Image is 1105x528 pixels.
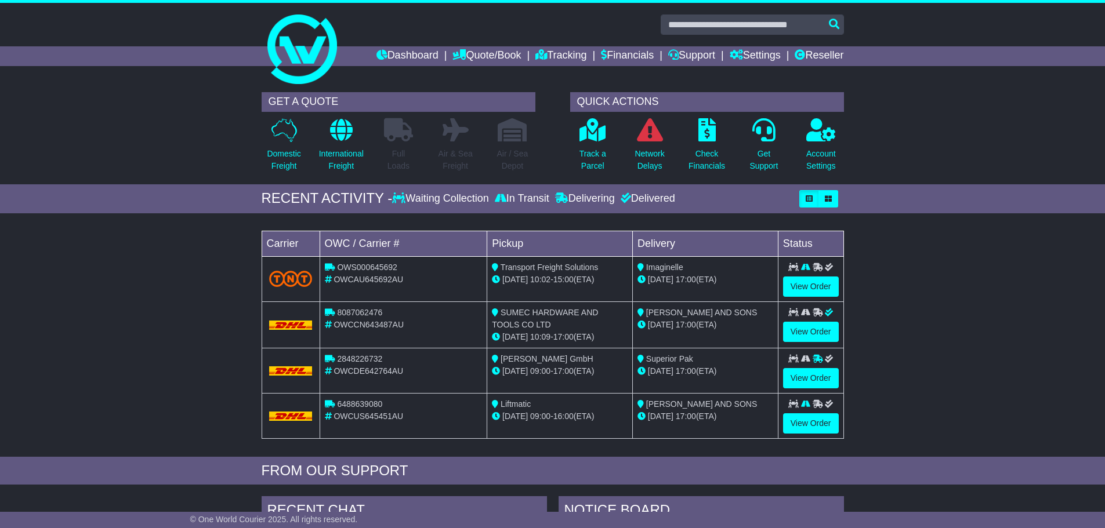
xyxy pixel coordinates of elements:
span: [DATE] [502,366,528,376]
div: QUICK ACTIONS [570,92,844,112]
a: Support [668,46,715,66]
div: Delivered [618,192,675,205]
span: 10:09 [530,332,550,341]
a: NetworkDelays [634,118,665,179]
p: Domestic Freight [267,148,300,172]
span: [PERSON_NAME] AND SONS [646,399,757,409]
div: - (ETA) [492,365,628,377]
span: OWCUS645451AU [334,412,403,421]
span: Liftmatic [501,399,531,409]
span: 8087062476 [337,308,382,317]
div: (ETA) [637,274,773,286]
a: DomesticFreight [266,118,301,179]
span: SUMEC HARDWARE AND TOOLS CO LTD [492,308,598,329]
p: Air & Sea Freight [439,148,473,172]
span: [DATE] [648,412,673,421]
a: Tracking [535,46,586,66]
div: RECENT CHAT [262,496,547,527]
span: 16:00 [553,412,574,421]
div: (ETA) [637,410,773,423]
span: OWCCN643487AU [334,320,404,329]
td: Status [778,231,843,256]
div: Delivering [552,192,618,205]
p: Check Financials [689,148,725,172]
span: © One World Courier 2025. All rights reserved. [190,515,358,524]
div: - (ETA) [492,410,628,423]
div: Waiting Collection [392,192,491,205]
span: 09:00 [530,412,550,421]
span: 17:00 [676,366,696,376]
a: Reseller [795,46,843,66]
div: FROM OUR SUPPORT [262,463,844,479]
div: NOTICE BOARD [559,496,844,527]
div: - (ETA) [492,331,628,343]
p: Full Loads [384,148,413,172]
a: Financials [601,46,654,66]
span: [DATE] [648,366,673,376]
span: [DATE] [648,320,673,329]
div: (ETA) [637,319,773,331]
span: 17:00 [553,366,574,376]
a: Settings [730,46,781,66]
span: [DATE] [502,412,528,421]
a: View Order [783,368,839,388]
p: Network Delays [635,148,664,172]
a: Track aParcel [579,118,607,179]
img: TNT_Domestic.png [269,271,313,286]
img: DHL.png [269,321,313,330]
span: 17:00 [553,332,574,341]
span: OWCDE642764AU [334,366,403,376]
td: Carrier [262,231,320,256]
span: 6488639080 [337,399,382,409]
span: 15:00 [553,275,574,284]
p: Air / Sea Depot [497,148,528,172]
span: 17:00 [676,412,696,421]
img: DHL.png [269,412,313,421]
p: Account Settings [806,148,836,172]
div: RECENT ACTIVITY - [262,190,393,207]
div: In Transit [492,192,552,205]
span: [PERSON_NAME] AND SONS [646,308,757,317]
span: 17:00 [676,320,696,329]
span: Superior Pak [646,354,693,363]
div: GET A QUOTE [262,92,535,112]
a: InternationalFreight [318,118,364,179]
p: Get Support [749,148,778,172]
img: DHL.png [269,366,313,376]
p: International Freight [319,148,364,172]
div: - (ETA) [492,274,628,286]
a: View Order [783,322,839,342]
span: Imaginelle [646,263,683,272]
span: [PERSON_NAME] GmbH [501,354,593,363]
a: CheckFinancials [688,118,726,179]
span: OWS000645692 [337,263,397,272]
td: Delivery [632,231,778,256]
span: Transport Freight Solutions [501,263,598,272]
span: [DATE] [502,275,528,284]
a: AccountSettings [806,118,836,179]
span: 2848226732 [337,354,382,363]
span: [DATE] [502,332,528,341]
a: Quote/Book [452,46,521,66]
p: Track a Parcel [579,148,606,172]
a: GetSupport [749,118,778,179]
span: 09:00 [530,366,550,376]
span: 17:00 [676,275,696,284]
a: Dashboard [376,46,439,66]
span: [DATE] [648,275,673,284]
td: Pickup [487,231,633,256]
span: 10:02 [530,275,550,284]
a: View Order [783,276,839,297]
div: (ETA) [637,365,773,377]
td: OWC / Carrier # [320,231,487,256]
a: View Order [783,413,839,434]
span: OWCAU645692AU [334,275,403,284]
